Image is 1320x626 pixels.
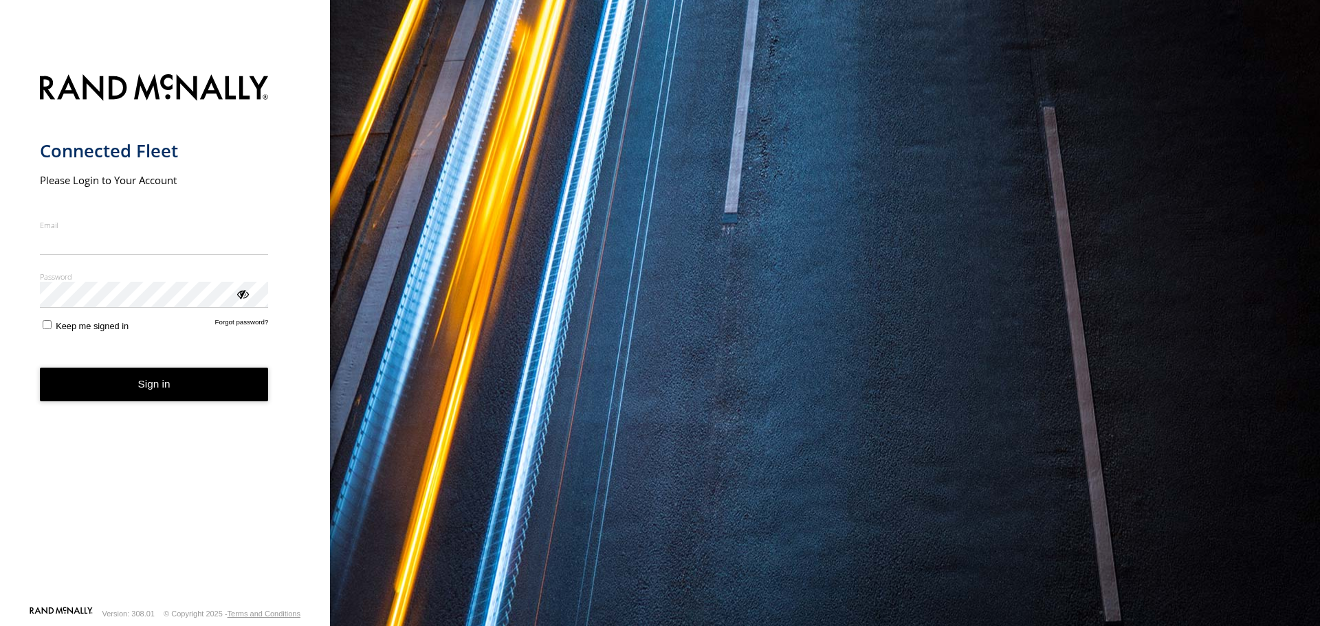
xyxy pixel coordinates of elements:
a: Forgot password? [215,318,269,331]
label: Email [40,220,269,230]
h2: Please Login to Your Account [40,173,269,187]
input: Keep me signed in [43,320,52,329]
img: Rand McNally [40,71,269,107]
label: Password [40,271,269,282]
a: Visit our Website [30,607,93,621]
div: © Copyright 2025 - [164,610,300,618]
form: main [40,66,291,605]
h1: Connected Fleet [40,139,269,162]
button: Sign in [40,368,269,401]
span: Keep me signed in [56,321,129,331]
div: Version: 308.01 [102,610,155,618]
div: ViewPassword [235,287,249,300]
a: Terms and Conditions [228,610,300,618]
